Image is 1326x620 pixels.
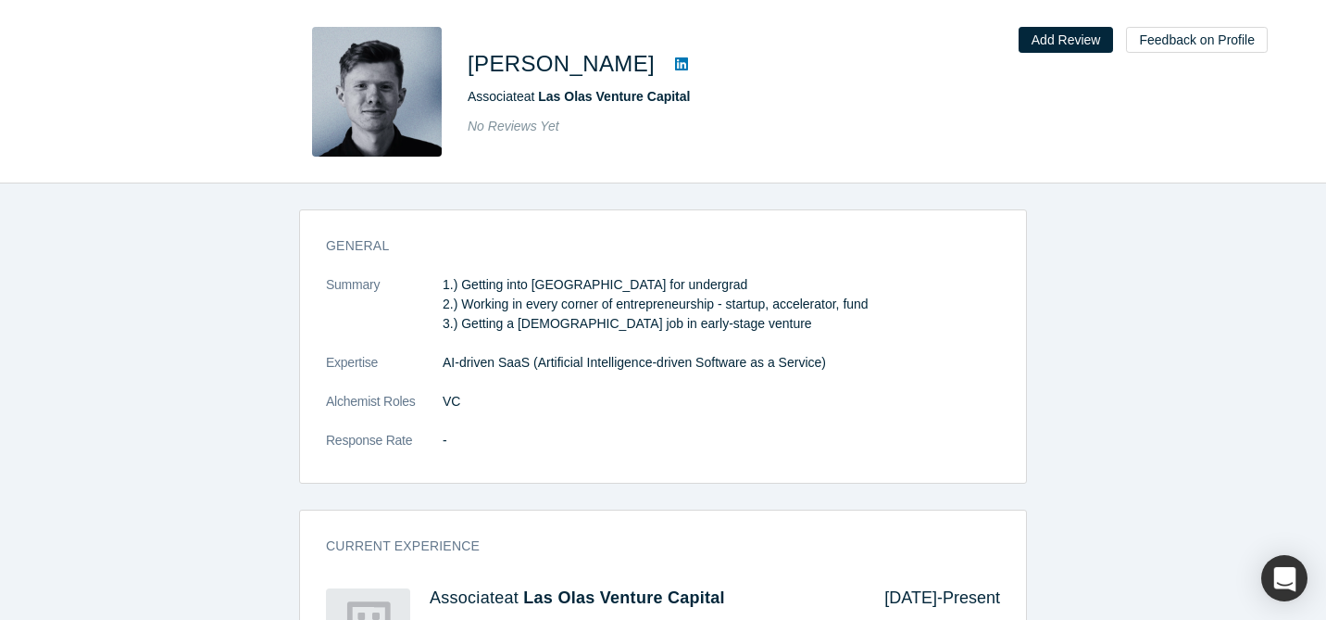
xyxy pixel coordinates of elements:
[468,119,559,133] span: No Reviews Yet
[443,392,1000,411] dd: VC
[523,588,725,607] a: Las Olas Venture Capital
[1019,27,1114,53] button: Add Review
[312,27,442,157] img: Carson Ortolani's Profile Image
[468,89,690,104] span: Associate at
[326,353,443,392] dt: Expertise
[538,89,690,104] a: Las Olas Venture Capital
[326,431,443,470] dt: Response Rate
[430,588,858,609] h4: Associate at
[326,236,974,256] h3: General
[326,537,974,556] h3: Current Experience
[468,47,655,81] h1: [PERSON_NAME]
[326,275,443,353] dt: Summary
[443,355,826,370] span: AI-driven SaaS (Artificial Intelligence-driven Software as a Service)
[326,392,443,431] dt: Alchemist Roles
[443,431,1000,450] dd: -
[443,275,1000,334] p: 1.) Getting into [GEOGRAPHIC_DATA] for undergrad 2.) Working in every corner of entrepreneurship ...
[1126,27,1268,53] button: Feedback on Profile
